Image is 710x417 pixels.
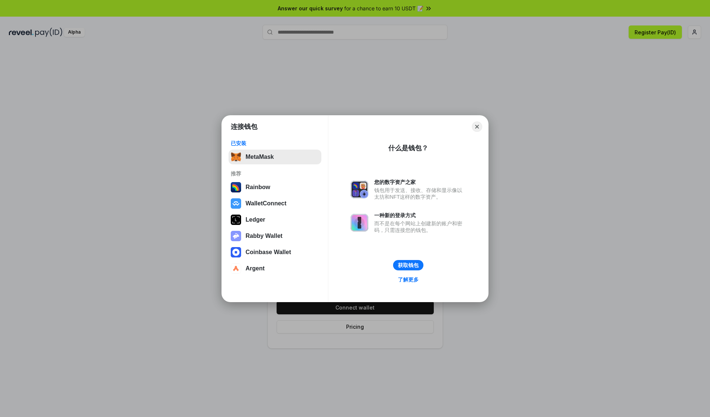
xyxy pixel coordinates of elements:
[351,181,368,198] img: svg+xml,%3Csvg%20xmlns%3D%22http%3A%2F%2Fwww.w3.org%2F2000%2Fsvg%22%20fill%3D%22none%22%20viewBox...
[398,276,419,283] div: 了解更多
[229,196,321,211] button: WalletConnect
[398,262,419,269] div: 获取钱包
[246,184,270,191] div: Rainbow
[393,275,423,284] a: 了解更多
[229,150,321,164] button: MetaMask
[229,229,321,243] button: Rabby Wallet
[246,249,291,256] div: Coinbase Wallet
[246,200,287,207] div: WalletConnect
[246,265,265,272] div: Argent
[472,122,482,132] button: Close
[374,220,466,233] div: 而不是在每个网站上创建新的账户和密码，只需连接您的钱包。
[231,122,257,131] h1: 连接钱包
[388,144,428,153] div: 什么是钱包？
[229,212,321,227] button: Ledger
[231,231,241,241] img: svg+xml,%3Csvg%20xmlns%3D%22http%3A%2F%2Fwww.w3.org%2F2000%2Fsvg%22%20fill%3D%22none%22%20viewBox...
[374,212,466,219] div: 一种新的登录方式
[393,260,423,270] button: 获取钱包
[229,180,321,195] button: Rainbow
[231,152,241,162] img: svg+xml,%3Csvg%20fill%3D%22none%22%20height%3D%2233%22%20viewBox%3D%220%200%2035%2033%22%20width%...
[229,261,321,276] button: Argent
[374,179,466,185] div: 您的数字资产之家
[229,245,321,260] button: Coinbase Wallet
[231,140,319,147] div: 已安装
[231,247,241,257] img: svg+xml,%3Csvg%20width%3D%2228%22%20height%3D%2228%22%20viewBox%3D%220%200%2028%2028%22%20fill%3D...
[246,154,274,160] div: MetaMask
[246,216,265,223] div: Ledger
[231,170,319,177] div: 推荐
[231,263,241,274] img: svg+xml,%3Csvg%20width%3D%2228%22%20height%3D%2228%22%20viewBox%3D%220%200%2028%2028%22%20fill%3D...
[374,187,466,200] div: 钱包用于发送、接收、存储和显示像以太坊和NFT这样的数字资产。
[351,214,368,232] img: svg+xml,%3Csvg%20xmlns%3D%22http%3A%2F%2Fwww.w3.org%2F2000%2Fsvg%22%20fill%3D%22none%22%20viewBox...
[231,215,241,225] img: svg+xml,%3Csvg%20xmlns%3D%22http%3A%2F%2Fwww.w3.org%2F2000%2Fsvg%22%20width%3D%2228%22%20height%3...
[246,233,283,239] div: Rabby Wallet
[231,198,241,209] img: svg+xml,%3Csvg%20width%3D%2228%22%20height%3D%2228%22%20viewBox%3D%220%200%2028%2028%22%20fill%3D...
[231,182,241,192] img: svg+xml,%3Csvg%20width%3D%22120%22%20height%3D%22120%22%20viewBox%3D%220%200%20120%20120%22%20fil...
